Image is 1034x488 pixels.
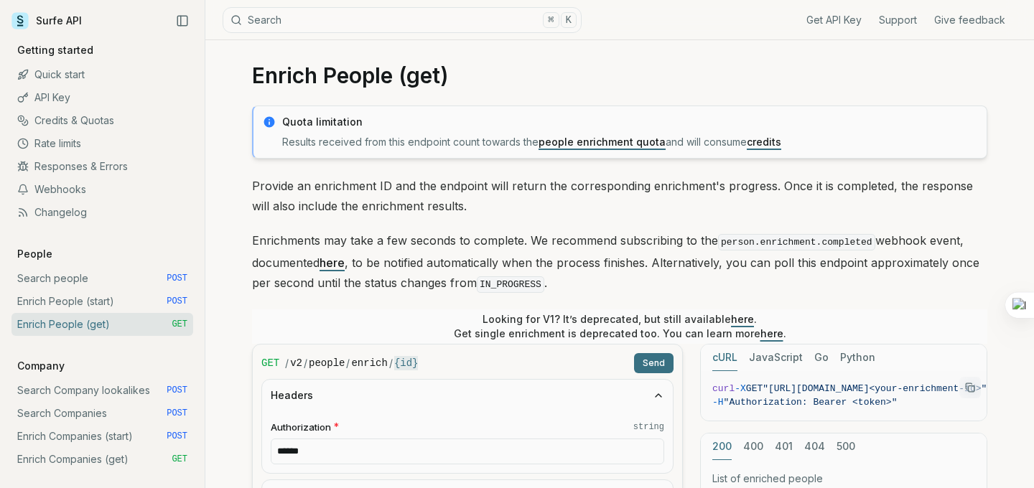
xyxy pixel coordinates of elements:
[309,356,345,370] code: people
[11,267,193,290] a: Search people POST
[760,327,783,339] a: here
[223,7,582,33] button: Search⌘K
[290,356,302,370] code: v2
[806,13,862,27] a: Get API Key
[167,273,187,284] span: POST
[11,448,193,471] a: Enrich Companies (get) GET
[634,353,674,373] button: Send
[749,344,803,371] button: JavaScript
[763,383,987,394] span: "[URL][DOMAIN_NAME]<your-enrichment-id>"
[11,402,193,425] a: Search Companies POST
[11,63,193,86] a: Quick start
[718,234,875,250] code: person.enrichment.completed
[167,385,187,396] span: POST
[11,109,193,132] a: Credits & Quotas
[724,397,898,408] span: "Authorization: Bearer <token>"
[879,13,917,27] a: Support
[11,10,82,32] a: Surfe API
[775,433,793,460] button: 401
[477,276,544,293] code: IN_PROGRESS
[814,344,829,371] button: Go
[712,383,735,394] span: curl
[262,380,673,411] button: Headers
[11,313,193,336] a: Enrich People (get) GET
[351,356,387,370] code: enrich
[167,296,187,307] span: POST
[172,454,187,465] span: GET
[11,379,193,402] a: Search Company lookalikes POST
[11,155,193,178] a: Responses & Errors
[959,377,981,398] button: Copy Text
[282,115,978,129] p: Quota limitation
[11,425,193,448] a: Enrich Companies (start) POST
[11,43,99,57] p: Getting started
[285,356,289,370] span: /
[252,62,987,88] h1: Enrich People (get)
[282,135,978,149] p: Results received from this endpoint count towards the and will consume
[712,397,724,408] span: -H
[320,255,345,270] a: here
[561,12,577,28] kbd: K
[261,356,279,370] span: GET
[167,431,187,442] span: POST
[837,433,855,460] button: 500
[731,313,754,325] a: here
[11,86,193,109] a: API Key
[11,359,70,373] p: Company
[271,421,331,434] span: Authorization
[747,136,781,148] a: credits
[712,344,737,371] button: cURL
[172,10,193,32] button: Collapse Sidebar
[172,319,187,330] span: GET
[735,383,746,394] span: -X
[304,356,307,370] span: /
[394,356,419,370] code: {id}
[712,471,975,486] p: List of enriched people
[543,12,559,28] kbd: ⌘
[11,201,193,224] a: Changelog
[11,247,58,261] p: People
[454,312,786,341] p: Looking for V1? It’s deprecated, but still available . Get single enrichment is deprecated too. Y...
[743,433,763,460] button: 400
[539,136,666,148] a: people enrichment quota
[252,176,987,216] p: Provide an enrichment ID and the endpoint will return the corresponding enrichment's progress. On...
[167,408,187,419] span: POST
[11,132,193,155] a: Rate limits
[252,230,987,295] p: Enrichments may take a few seconds to complete. We recommend subscribing to the webhook event, do...
[712,433,732,460] button: 200
[633,421,664,433] code: string
[746,383,763,394] span: GET
[804,433,825,460] button: 404
[346,356,350,370] span: /
[11,178,193,201] a: Webhooks
[934,13,1005,27] a: Give feedback
[389,356,393,370] span: /
[840,344,875,371] button: Python
[11,290,193,313] a: Enrich People (start) POST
